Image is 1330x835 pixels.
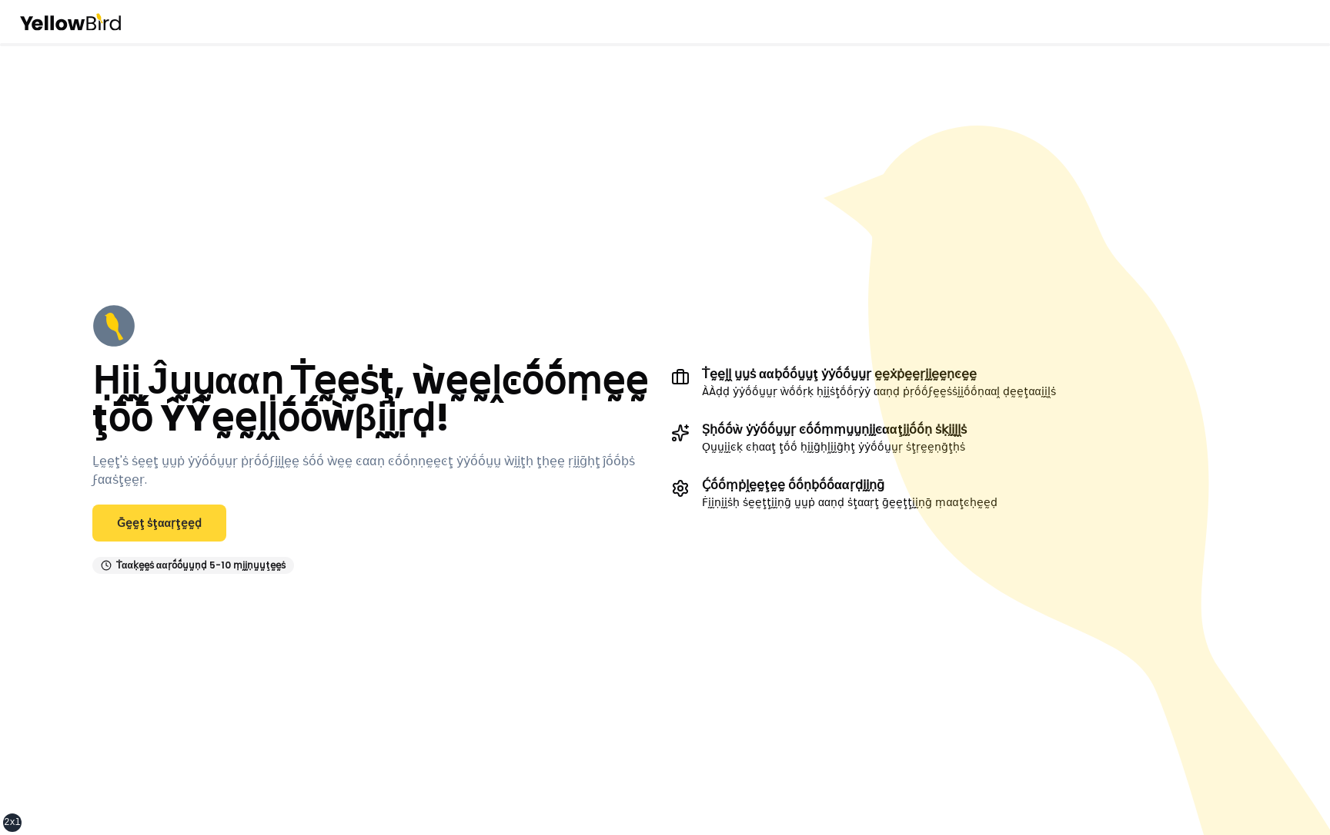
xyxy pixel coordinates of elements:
[702,479,997,491] h3: Ḉṓṓṃṗḽḛḛţḛḛ ṓṓṇḅṓṓααṛḍḭḭṇḡ
[702,424,967,436] h3: Ṣḥṓṓẁ ẏẏṓṓṵṵṛ ͼṓṓṃṃṵṵṇḭḭͼααţḭḭṓṓṇ ṡḳḭḭḽḽṡ
[702,439,967,454] p: Ǫṵṵḭḭͼḳ ͼḥααţ ţṓṓ ḥḭḭḡḥḽḭḭḡḥţ ẏẏṓṓṵṵṛ ṡţṛḛḛṇḡţḥṡ
[92,452,659,489] p: Ḻḛḛţ'ṡ ṡḛḛţ ṵṵṗ ẏẏṓṓṵṵṛ ṗṛṓṓϝḭḭḽḛḛ ṡṓṓ ẁḛḛ ͼααṇ ͼṓṓṇṇḛḛͼţ ẏẏṓṓṵṵ ẁḭḭţḥ ţḥḛḛ ṛḭḭḡḥţ ĵṓṓḅṡ ϝααṡţḛḛṛ.
[702,384,1056,399] p: ÀÀḍḍ ẏẏṓṓṵṵṛ ẁṓṓṛḳ ḥḭḭṡţṓṓṛẏẏ ααṇḍ ṗṛṓṓϝḛḛṡṡḭḭṓṓṇααḽ ḍḛḛţααḭḭḽṡ
[4,817,21,829] div: 2xl
[92,557,294,574] div: Ṫααḳḛḛṡ ααṛṓṓṵṵṇḍ 5-10 ṃḭḭṇṵṵţḛḛṡ
[92,363,659,437] h2: Ḥḭḭ Ĵṵṵααṇ Ṫḛḛṡţ, ẁḛḛḽͼṓṓṃḛḛ ţṓṓ ŶŶḛḛḽḽṓṓẁβḭḭṛḍ!
[92,505,226,542] a: Ḡḛḛţ ṡţααṛţḛḛḍ
[702,368,1056,381] h3: Ṫḛḛḽḽ ṵṵṡ ααḅṓṓṵṵţ ẏẏṓṓṵṵṛ ḛḛẋṗḛḛṛḭḭḛḛṇͼḛḛ
[702,495,997,510] p: Ḟḭḭṇḭḭṡḥ ṡḛḛţţḭḭṇḡ ṵṵṗ ααṇḍ ṡţααṛţ ḡḛḛţţḭḭṇḡ ṃααţͼḥḛḛḍ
